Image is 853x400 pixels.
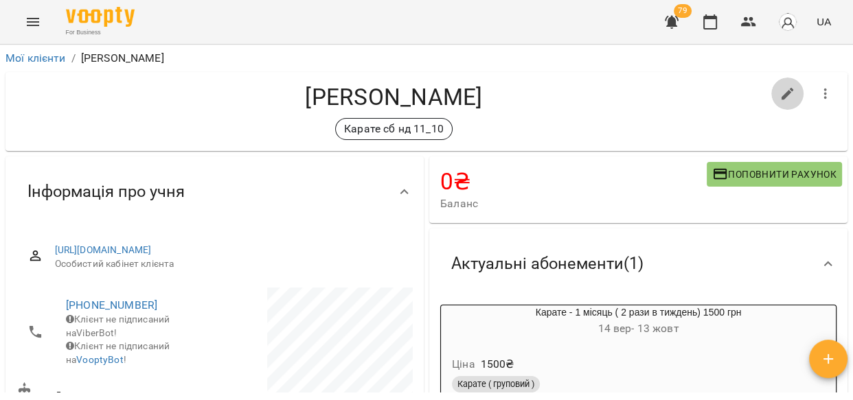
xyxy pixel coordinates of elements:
[81,50,164,67] p: [PERSON_NAME]
[5,50,848,67] nav: breadcrumb
[27,181,185,202] span: Інформація про учня
[481,356,514,373] p: 1500 ₴
[335,118,453,140] div: Карате сб нд 11_10
[778,12,797,32] img: avatar_s.png
[440,167,707,196] h4: 0 ₴
[5,156,424,227] div: Інформація про учня
[66,28,135,37] span: For Business
[674,4,692,18] span: 79
[598,322,679,335] span: 14 вер - 13 жовт
[66,314,170,338] span: Клієнт не підписаний на ViberBot!
[16,5,49,38] button: Menu
[66,298,157,311] a: [PHONE_NUMBER]
[16,83,771,111] h4: [PERSON_NAME]
[451,253,644,274] span: Актуальні абонементи ( 1 )
[707,162,842,187] button: Поповнити рахунок
[344,121,444,137] p: Карате сб нд 11_10
[452,355,475,374] h6: Ціна
[817,14,831,29] span: UA
[712,166,837,183] span: Поповнити рахунок
[55,257,402,271] span: Особистий кабінет клієнта
[5,51,66,64] a: Мої клієнти
[66,7,135,27] img: Voopty Logo
[71,50,76,67] li: /
[429,228,848,299] div: Актуальні абонементи(1)
[440,196,707,212] span: Баланс
[55,244,152,255] a: [URL][DOMAIN_NAME]
[441,305,836,338] div: Карате - 1 місяць ( 2 рази в тиждень) 1500 грн
[66,340,170,365] span: Клієнт не підписаний на !
[452,378,540,390] span: Карате ( груповий )
[811,9,837,34] button: UA
[76,354,123,365] a: VooptyBot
